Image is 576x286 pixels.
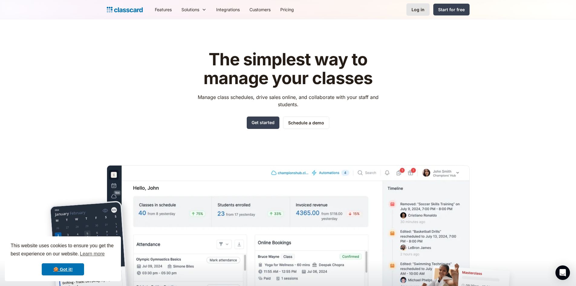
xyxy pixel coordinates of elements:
[177,3,211,16] div: Solutions
[433,4,470,15] a: Start for free
[181,6,199,13] div: Solutions
[412,6,425,13] div: Log in
[192,94,384,108] p: Manage class schedules, drive sales online, and collaborate with your staff and students.
[79,249,106,258] a: learn more about cookies
[42,263,84,275] a: dismiss cookie message
[406,3,430,16] a: Log in
[555,265,570,280] div: Open Intercom Messenger
[107,5,143,14] a: home
[5,236,121,281] div: cookieconsent
[192,50,384,87] h1: The simplest way to manage your classes
[438,6,465,13] div: Start for free
[247,117,279,129] a: Get started
[245,3,275,16] a: Customers
[150,3,177,16] a: Features
[283,117,329,129] a: Schedule a demo
[211,3,245,16] a: Integrations
[275,3,299,16] a: Pricing
[11,242,115,258] span: This website uses cookies to ensure you get the best experience on our website.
